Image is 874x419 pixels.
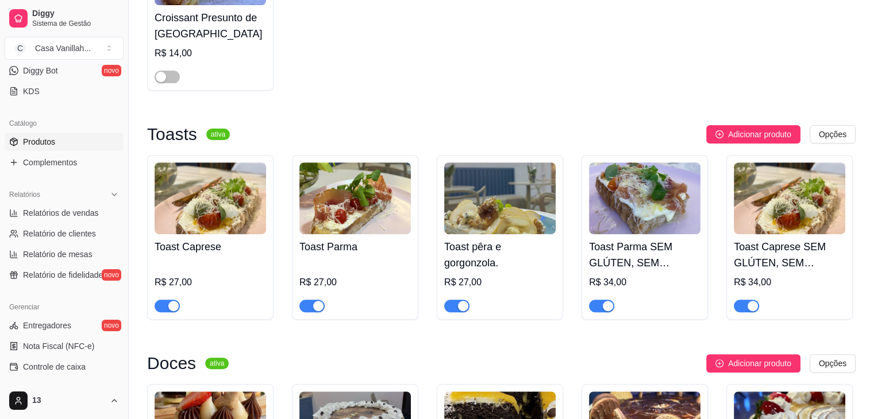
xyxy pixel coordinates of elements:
button: 13 [5,387,124,414]
span: Relatório de fidelidade [23,269,103,281]
span: Sistema de Gestão [32,19,119,28]
a: Relatório de fidelidadenovo [5,266,124,284]
a: Complementos [5,153,124,172]
div: R$ 27,00 [155,276,266,289]
div: Casa Vanillah ... [35,42,91,54]
span: Adicionar produto [728,357,791,370]
div: R$ 27,00 [299,276,411,289]
a: Controle de fiado [5,378,124,397]
a: Produtos [5,133,124,151]
span: Produtos [23,136,55,148]
span: plus-circle [715,130,723,138]
img: product-image [444,162,556,234]
span: C [14,42,26,54]
div: R$ 34,00 [589,276,700,289]
span: Diggy Bot [23,65,58,76]
a: Relatório de clientes [5,224,124,243]
span: KDS [23,86,40,97]
h3: Doces [147,356,196,370]
h3: Toasts [147,127,197,141]
span: Opções [819,357,846,370]
button: Opções [810,125,856,143]
span: Opções [819,128,846,141]
a: Diggy Botnovo [5,61,124,80]
h4: Croissant Presunto de [GEOGRAPHIC_DATA] [155,10,266,42]
a: Controle de caixa [5,358,124,376]
img: product-image [589,162,700,234]
img: product-image [734,162,845,234]
h4: Toast Parma [299,239,411,255]
span: Relatórios de vendas [23,207,99,219]
span: plus-circle [715,359,723,367]
div: R$ 27,00 [444,276,556,289]
sup: ativa [206,129,230,140]
span: Controle de fiado [23,382,84,393]
span: Diggy [32,9,119,19]
span: Relatórios [9,190,40,199]
a: Relatórios de vendas [5,204,124,222]
h4: Toast Caprese SEM GLÚTEN, SEM LACTOSE, SEM AÇÚCAR [734,239,845,271]
button: Adicionar produto [706,125,800,143]
img: product-image [299,162,411,234]
span: Adicionar produto [728,128,791,141]
span: Complementos [23,157,77,168]
a: Relatório de mesas [5,245,124,263]
h4: Toast Caprese [155,239,266,255]
a: Nota Fiscal (NFC-e) [5,337,124,355]
div: R$ 34,00 [734,276,845,289]
span: Nota Fiscal (NFC-e) [23,340,94,352]
div: Catálogo [5,114,124,133]
img: product-image [155,162,266,234]
span: 13 [32,395,105,406]
a: KDS [5,82,124,100]
a: Entregadoresnovo [5,316,124,335]
span: Relatório de clientes [23,228,96,239]
button: Opções [810,354,856,373]
button: Select a team [5,37,124,60]
span: Relatório de mesas [23,249,93,260]
a: DiggySistema de Gestão [5,5,124,32]
span: Entregadores [23,320,71,331]
span: Controle de caixa [23,361,86,373]
sup: ativa [205,358,229,369]
h4: Toast Parma SEM GLÚTEN, SEM LACTOSE, SEM AÇÚCAR [589,239,700,271]
button: Adicionar produto [706,354,800,373]
h4: Toast pêra e gorgonzola. [444,239,556,271]
div: Gerenciar [5,298,124,316]
div: R$ 14,00 [155,46,266,60]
